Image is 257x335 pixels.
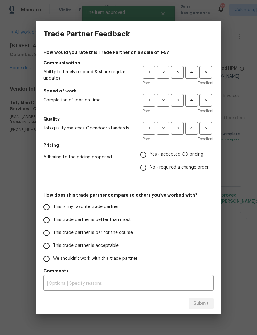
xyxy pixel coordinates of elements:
[157,122,169,135] button: 2
[143,94,155,107] button: 1
[200,125,211,132] span: 5
[172,97,183,104] span: 3
[140,148,214,174] div: Pricing
[43,69,133,81] span: Ability to timely respond & share regular updates
[43,88,214,94] h5: Speed of work
[186,125,197,132] span: 4
[171,66,184,79] button: 3
[198,136,214,142] span: Excellent
[53,217,131,223] span: This trade partner is better than most
[157,97,169,104] span: 2
[143,66,155,79] button: 1
[199,94,212,107] button: 5
[186,69,197,76] span: 4
[157,66,169,79] button: 2
[53,243,119,249] span: This trade partner is acceptable
[199,66,212,79] button: 5
[53,230,133,236] span: This trade partner is par for the course
[43,201,214,265] div: How does this trade partner compare to others you’ve worked with?
[43,142,214,148] h5: Pricing
[43,116,214,122] h5: Quality
[43,268,214,274] h5: Comments
[171,94,184,107] button: 3
[43,192,214,198] h5: How does this trade partner compare to others you’ve worked with?
[53,204,119,210] span: This is my favorite trade partner
[198,108,214,114] span: Excellent
[172,125,183,132] span: 3
[43,154,130,160] span: Adhering to the pricing proposed
[143,108,150,114] span: Poor
[200,97,211,104] span: 5
[150,151,203,158] span: Yes - accepted OD pricing
[157,94,169,107] button: 2
[43,97,133,103] span: Completion of jobs on time
[157,69,169,76] span: 2
[185,66,198,79] button: 4
[143,97,155,104] span: 1
[43,49,214,55] h4: How would you rate this Trade Partner on a scale of 1-5?
[143,80,150,86] span: Poor
[200,69,211,76] span: 5
[143,136,150,142] span: Poor
[186,97,197,104] span: 4
[43,60,214,66] h5: Communication
[199,122,212,135] button: 5
[198,80,214,86] span: Excellent
[171,122,184,135] button: 3
[53,255,137,262] span: We shouldn't work with this trade partner
[143,122,155,135] button: 1
[43,30,130,38] h3: Trade Partner Feedback
[143,69,155,76] span: 1
[185,122,198,135] button: 4
[172,69,183,76] span: 3
[43,125,133,131] span: Job quality matches Opendoor standards
[143,125,155,132] span: 1
[157,125,169,132] span: 2
[185,94,198,107] button: 4
[150,164,209,171] span: No - required a change order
